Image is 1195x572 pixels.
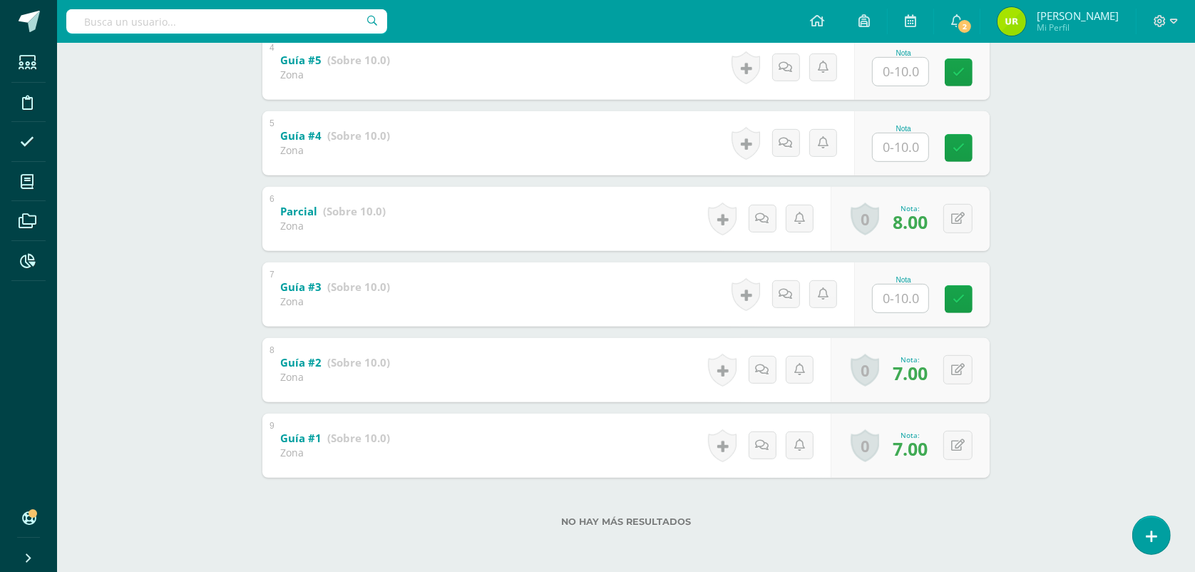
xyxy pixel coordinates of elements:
[280,280,322,294] b: Guía #3
[872,49,935,57] div: Nota
[280,53,322,67] b: Guía #5
[280,128,322,143] b: Guía #4
[280,49,390,72] a: Guía #5 (Sobre 10.0)
[280,427,390,450] a: Guía #1 (Sobre 10.0)
[872,276,935,284] div: Nota
[893,203,928,213] div: Nota:
[327,280,390,294] strong: (Sobre 10.0)
[851,203,879,235] a: 0
[997,7,1026,36] img: 9a35fde27b4a2c3b2860bbef3c494747.png
[893,430,928,440] div: Nota:
[280,352,390,374] a: Guía #2 (Sobre 10.0)
[893,436,928,461] span: 7.00
[280,431,322,445] b: Guía #1
[851,354,879,387] a: 0
[893,210,928,234] span: 8.00
[327,355,390,369] strong: (Sobre 10.0)
[893,354,928,364] div: Nota:
[280,143,390,157] div: Zona
[873,285,928,312] input: 0-10.0
[957,19,973,34] span: 2
[280,276,390,299] a: Guía #3 (Sobre 10.0)
[280,68,390,81] div: Zona
[280,204,317,218] b: Parcial
[893,361,928,385] span: 7.00
[280,295,390,308] div: Zona
[1037,9,1119,23] span: [PERSON_NAME]
[873,133,928,161] input: 0-10.0
[262,516,990,527] label: No hay más resultados
[280,200,386,223] a: Parcial (Sobre 10.0)
[327,53,390,67] strong: (Sobre 10.0)
[280,125,390,148] a: Guía #4 (Sobre 10.0)
[873,58,928,86] input: 0-10.0
[327,128,390,143] strong: (Sobre 10.0)
[280,370,390,384] div: Zona
[1037,21,1119,34] span: Mi Perfil
[872,125,935,133] div: Nota
[851,429,879,462] a: 0
[323,204,386,218] strong: (Sobre 10.0)
[280,219,386,233] div: Zona
[280,446,390,459] div: Zona
[66,9,387,34] input: Busca un usuario...
[280,355,322,369] b: Guía #2
[327,431,390,445] strong: (Sobre 10.0)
